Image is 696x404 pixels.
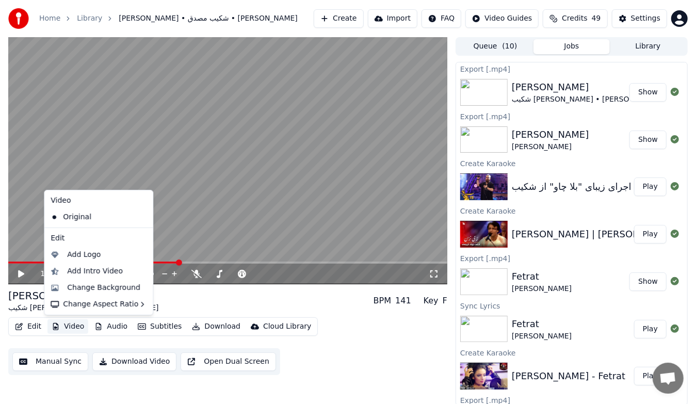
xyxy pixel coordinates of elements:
[456,157,687,169] div: Create Karaoke
[634,367,667,385] button: Play
[543,9,607,28] button: Credits49
[631,13,660,24] div: Settings
[47,319,88,334] button: Video
[533,39,610,54] button: Jobs
[39,13,298,24] nav: breadcrumb
[46,296,151,313] div: Change Aspect Ratio
[90,319,132,334] button: Audio
[562,13,587,24] span: Credits
[634,225,667,244] button: Play
[92,352,176,371] button: Download Video
[592,13,601,24] span: 49
[465,9,539,28] button: Video Guides
[612,9,667,28] button: Settings
[8,288,159,303] div: [PERSON_NAME]
[512,331,572,342] div: [PERSON_NAME]
[374,295,391,307] div: BPM
[39,13,60,24] a: Home
[629,83,667,102] button: Show
[512,142,589,152] div: [PERSON_NAME]
[67,283,140,293] div: Change Background
[512,94,662,105] div: شکیب [PERSON_NAME] • [PERSON_NAME]
[424,295,439,307] div: Key
[11,319,45,334] button: Edit
[629,131,667,149] button: Show
[67,250,101,260] div: Add Logo
[46,230,151,247] div: Edit
[368,9,417,28] button: Import
[457,39,533,54] button: Queue
[422,9,461,28] button: FAQ
[512,284,572,294] div: [PERSON_NAME]
[634,320,667,338] button: Play
[443,295,447,307] div: F
[512,317,572,331] div: Fetrat
[512,127,589,142] div: [PERSON_NAME]
[456,110,687,122] div: Export [.mp4]
[46,209,135,225] div: Original
[188,319,245,334] button: Download
[181,352,276,371] button: Open Dual Screen
[512,269,572,284] div: Fetrat
[67,266,123,277] div: Add Intro Video
[610,39,686,54] button: Library
[456,204,687,217] div: Create Karaoke
[629,272,667,291] button: Show
[456,299,687,312] div: Sync Lyrics
[456,346,687,359] div: Create Karaoke
[503,41,517,52] span: ( 10 )
[119,13,298,24] span: [PERSON_NAME] • شکیب مصدق • [PERSON_NAME]
[263,321,311,332] div: Cloud Library
[512,369,625,383] div: [PERSON_NAME] - Fetrat
[456,252,687,264] div: Export [.mp4]
[46,192,151,209] div: Video
[12,352,88,371] button: Manual Sync
[512,227,675,241] div: [PERSON_NAME] | [PERSON_NAME]
[77,13,102,24] a: Library
[512,80,662,94] div: [PERSON_NAME]
[395,295,411,307] div: 141
[8,8,29,29] img: youka
[40,269,56,279] span: 1:53
[40,269,65,279] div: /
[8,303,159,313] div: شکیب [PERSON_NAME] • [PERSON_NAME]
[134,319,186,334] button: Subtitles
[653,363,684,394] div: Open chat
[456,62,687,75] div: Export [.mp4]
[314,9,364,28] button: Create
[634,177,667,196] button: Play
